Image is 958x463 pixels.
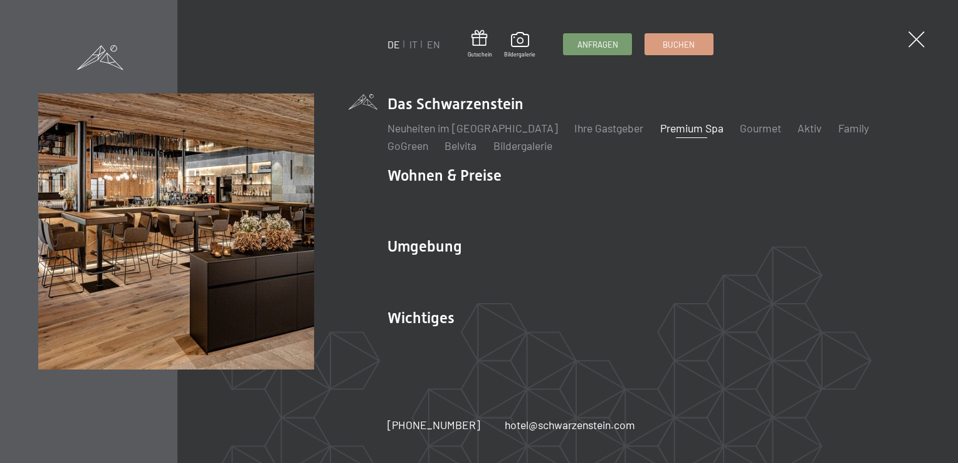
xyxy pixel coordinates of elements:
a: Premium Spa [660,121,724,135]
a: [PHONE_NUMBER] [387,417,480,433]
a: Family [838,121,869,135]
a: Bildergalerie [493,139,552,152]
a: Gutschein [468,30,492,58]
a: IT [409,38,418,50]
a: Anfragen [564,34,631,55]
a: Buchen [645,34,713,55]
a: hotel@schwarzenstein.com [505,417,635,433]
span: Buchen [663,39,695,50]
span: Bildergalerie [504,51,535,58]
a: Bildergalerie [504,32,535,58]
a: EN [427,38,440,50]
a: Ihre Gastgeber [574,121,643,135]
span: Anfragen [577,39,618,50]
a: Gourmet [740,121,781,135]
a: Neuheiten im [GEOGRAPHIC_DATA] [387,121,558,135]
a: Belvita [445,139,476,152]
span: [PHONE_NUMBER] [387,418,480,432]
span: Gutschein [468,51,492,58]
a: GoGreen [387,139,428,152]
a: Aktiv [797,121,821,135]
a: DE [387,38,400,50]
